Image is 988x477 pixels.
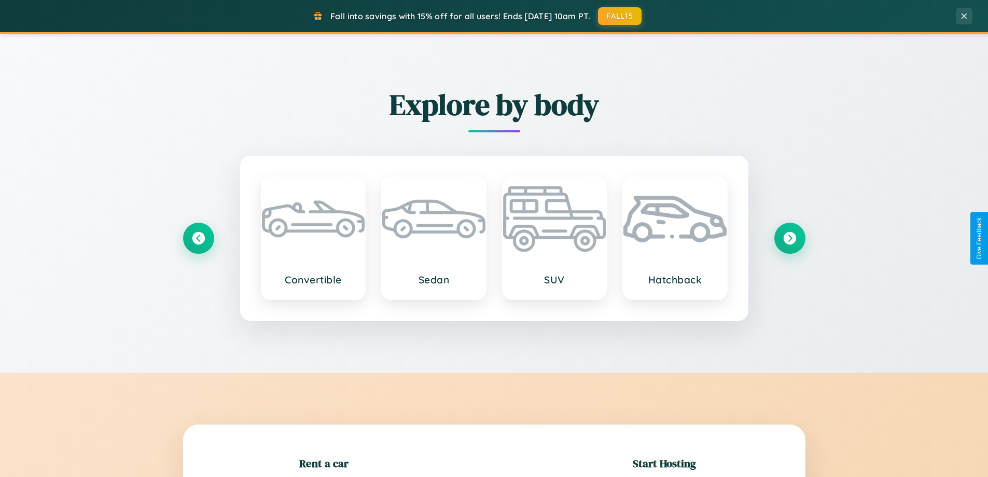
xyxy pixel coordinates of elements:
[976,217,983,260] div: Give Feedback
[634,274,716,286] h3: Hatchback
[598,7,642,25] button: FALL15
[299,456,349,471] h2: Rent a car
[633,456,696,471] h2: Start Hosting
[272,274,355,286] h3: Convertible
[513,274,596,286] h3: SUV
[330,11,590,21] span: Fall into savings with 15% off for all users! Ends [DATE] 10am PT.
[183,85,805,125] h2: Explore by body
[393,274,475,286] h3: Sedan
